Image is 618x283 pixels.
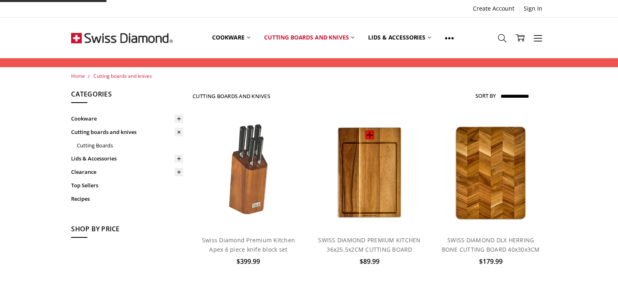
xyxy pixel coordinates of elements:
a: Cookware [205,20,257,56]
a: SWISS DIAMOND DLX HERRING BONE CUTTING BOARD 40x30x3CM [435,116,547,229]
a: Create Account [468,3,519,14]
img: SWISS DIAMOND PREMIUM KITCHEN 36x25.5x2CM CUTTING BOARD [327,116,412,229]
a: Swiss Diamond Apex 6 piece knife block set [193,116,305,229]
span: $89.99 [360,257,379,266]
label: Sort By [475,89,496,102]
a: Show All [438,20,461,56]
a: Cutting boards and knives [257,20,362,56]
a: Cutting Boards [77,139,183,152]
a: Top Sellers [71,179,183,192]
h5: Categories [71,89,183,103]
a: Lids & Accessories [361,20,438,56]
span: $399.99 [236,257,260,266]
a: Cutting boards and knives [93,72,152,79]
a: SWISS DIAMOND DLX HERRING BONE CUTTING BOARD 40x30x3CM [442,236,540,253]
a: SWISS DIAMOND PREMIUM KITCHEN 36x25.5x2CM CUTTING BOARD [314,116,426,229]
a: Sign In [519,3,547,14]
a: Swiss Diamond Premium Kitchen Apex 6 piece knife block set [202,236,295,253]
a: Lids & Accessories [71,152,183,165]
img: Swiss Diamond Apex 6 piece knife block set [216,116,281,229]
a: Home [71,72,85,79]
img: SWISS DIAMOND DLX HERRING BONE CUTTING BOARD 40x30x3CM [445,116,536,229]
a: SWISS DIAMOND PREMIUM KITCHEN 36x25.5x2CM CUTTING BOARD [318,236,421,253]
a: Cutting boards and knives [71,125,183,139]
h5: Shop By Price [71,224,183,238]
h1: Cutting boards and knives [193,93,270,99]
a: Recipes [71,192,183,206]
a: Cookware [71,112,183,125]
span: $179.99 [479,257,503,266]
img: Free Shipping On Every Order [71,18,173,58]
a: Clearance [71,165,183,179]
